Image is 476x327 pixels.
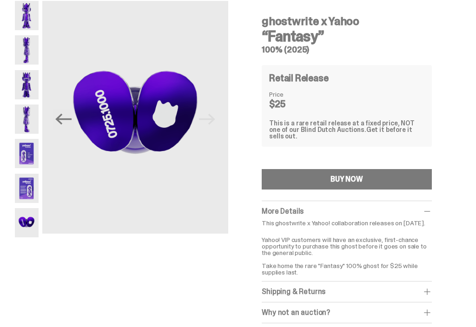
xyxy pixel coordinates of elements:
[15,208,39,237] img: Yahoo-HG---7.png
[262,220,432,226] p: This ghostwrite x Yahoo! collaboration releases on [DATE].
[15,35,39,65] img: Yahoo-HG---2.png
[262,206,304,216] span: More Details
[269,73,328,83] h4: Retail Release
[269,91,316,98] dt: Price
[269,99,316,109] dd: $25
[331,176,363,183] div: BUY NOW
[262,46,432,54] h5: 100% (2025)
[53,109,74,130] button: Previous
[262,169,432,190] button: BUY NOW
[15,1,39,30] img: Yahoo-HG---1.png
[262,230,432,275] p: Yahoo! VIP customers will have an exclusive, first-chance opportunity to purchase this ghost befo...
[269,120,424,139] div: This is a rare retail release at a fixed price, NOT one of our Blind Dutch Auctions.
[15,139,39,168] img: Yahoo-HG---5.png
[262,308,432,317] div: Why not an auction?
[42,1,229,234] img: Yahoo-HG---7.png
[262,16,432,27] h4: ghostwrite x Yahoo
[262,287,432,296] div: Shipping & Returns
[15,174,39,203] img: Yahoo-HG---6.png
[262,29,432,44] h3: “Fantasy”
[269,125,412,140] span: Get it before it sells out.
[15,105,39,134] img: Yahoo-HG---4.png
[15,70,39,99] img: Yahoo-HG---3.png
